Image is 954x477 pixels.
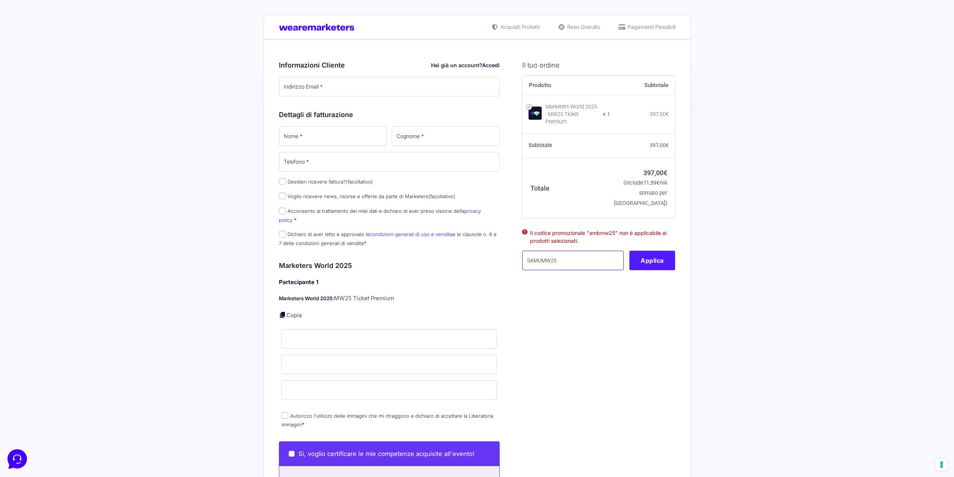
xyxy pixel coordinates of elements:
[603,111,610,118] strong: × 1
[279,311,286,319] a: Copia i dettagli dell'acquirente
[298,450,475,457] span: Sì, voglio certificare le mie competenze acquisite all'evento!
[643,180,659,186] span: 71,59
[522,251,624,270] input: Coupon
[282,413,493,427] label: Autorizzo l'utilizzo delle immagini che mi ritraggono e dichiaro di accettare la Liberatoria imma...
[279,231,286,238] input: Dichiaro di aver letto e approvato lecondizioni generali di uso e venditae le clausole n. 6 e 7 d...
[80,93,138,99] a: Apri Centro Assistenza
[6,6,126,18] h2: Ciao da Marketers 👋
[279,178,286,185] input: Desideri ricevere fattura?(facoltativo)
[666,142,669,148] span: €
[279,278,500,287] h4: Partecipante 1
[370,231,452,237] a: condizioni generali di uso e vendita
[346,179,373,185] span: (facoltativo)
[289,451,295,457] input: Sì, voglio certificare le mie competenze acquisite all'evento!
[279,110,500,120] h3: Dettagli di fatturazione
[565,23,600,31] span: Reso Gratuito
[279,77,500,96] input: Indirizzo Email *
[392,126,500,146] input: Cognome *
[650,111,669,117] bdi: 397,00
[650,142,669,148] bdi: 397,00
[286,311,302,319] a: Copia
[282,412,288,419] input: Autorizzo l'utilizzo delle immagini che mi ritraggono e dichiaro di accettare la Liberatoria imma...
[279,60,500,70] h3: Informazioni Cliente
[522,60,675,70] h3: Il tuo ordine
[279,260,500,271] h3: Marketers World 2025
[279,295,334,301] strong: Marketers World 2025:
[49,68,111,74] span: Inizia una conversazione
[279,179,373,185] label: Desideri ricevere fattura?
[279,294,500,303] p: MW25 Ticket Premium
[6,448,28,470] iframe: Customerly Messenger Launcher
[499,23,540,31] span: Acquisti Protetti
[482,62,500,68] a: Accedi
[610,76,675,95] th: Subtotale
[626,23,675,31] span: Pagamenti Flessibili
[279,193,455,199] label: Voglio ricevere news, risorse e offerte da parte di Marketers
[656,180,659,186] span: €
[530,229,667,245] li: Il codice promozionale "ambmw25" non è applicabile ai prodotti selezionati.
[663,169,667,177] span: €
[935,458,948,471] button: Le tue preferenze relative al consenso per le tecnologie di tracciamento
[431,61,500,69] div: Hai già un account?
[545,103,598,126] div: Marketers World 2025 - MW25 Ticket Premium
[12,30,64,36] span: Le tue conversazioni
[98,241,144,258] button: Aiuto
[17,109,123,117] input: Cerca un articolo...
[65,251,85,258] p: Messaggi
[643,169,667,177] bdi: 397,00
[279,193,286,199] input: Voglio ricevere news, risorse e offerte da parte di Marketers(facoltativo)
[115,251,126,258] p: Aiuto
[12,42,27,57] img: dark
[279,152,500,172] input: Telefono *
[22,251,35,258] p: Home
[279,231,497,246] label: Dichiaro di aver letto e approvato le e le clausole n. 6 e 7 delle condizioni generali di vendita
[666,111,669,117] span: €
[279,208,286,214] input: Acconsento al trattamento dei miei dati e dichiaro di aver preso visione dellaprivacy policy
[522,134,610,158] th: Subtotale
[52,241,98,258] button: Messaggi
[12,63,138,78] button: Inizia una conversazione
[522,158,610,218] th: Totale
[12,93,58,99] span: Trova una risposta
[522,76,610,95] th: Prodotto
[279,126,387,146] input: Nome *
[279,208,481,223] a: privacy policy
[24,42,39,57] img: dark
[629,251,675,270] button: Applica
[529,107,542,120] img: Marketers World 2025 - MW25 Ticket Premium
[428,193,455,199] span: (facoltativo)
[6,241,52,258] button: Home
[614,180,667,206] small: (include IVA stimato per [GEOGRAPHIC_DATA])
[279,208,481,223] label: Acconsento al trattamento dei miei dati e dichiaro di aver preso visione della
[36,42,51,57] img: dark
